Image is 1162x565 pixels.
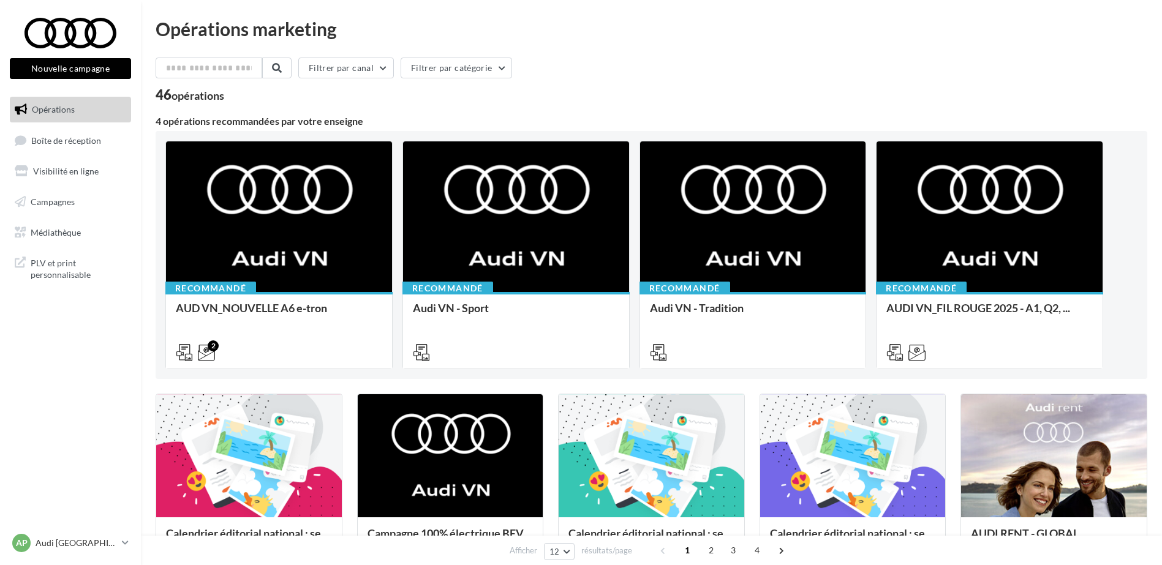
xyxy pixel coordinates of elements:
[747,541,767,560] span: 4
[401,58,512,78] button: Filtrer par catégorie
[7,97,134,122] a: Opérations
[10,531,131,555] a: AP Audi [GEOGRAPHIC_DATA] 16
[208,340,219,351] div: 2
[165,282,256,295] div: Recommandé
[31,135,101,145] span: Boîte de réception
[36,537,117,549] p: Audi [GEOGRAPHIC_DATA] 16
[581,545,632,556] span: résultats/page
[7,127,134,154] a: Boîte de réception
[176,301,327,315] span: AUD VN_NOUVELLE A6 e-tron
[639,282,730,295] div: Recommandé
[413,301,489,315] span: Audi VN - Sport
[886,301,1070,315] span: AUDI VN_FIL ROUGE 2025 - A1, Q2, ...
[31,196,75,207] span: Campagnes
[33,166,99,176] span: Visibilité en ligne
[677,541,697,560] span: 1
[7,250,134,286] a: PLV et print personnalisable
[156,116,1147,126] div: 4 opérations recommandées par votre enseigne
[31,226,81,237] span: Médiathèque
[172,90,224,101] div: opérations
[544,543,575,560] button: 12
[7,220,134,245] a: Médiathèque
[402,282,493,295] div: Recommandé
[298,58,394,78] button: Filtrer par canal
[7,159,134,184] a: Visibilité en ligne
[723,541,743,560] span: 3
[10,58,131,79] button: Nouvelle campagne
[31,255,126,281] span: PLV et print personnalisable
[32,104,75,114] span: Opérations
[770,526,932,540] span: Calendrier éditorial national : se...
[701,541,721,560] span: 2
[166,526,328,540] span: Calendrier éditorial national : se...
[510,545,537,556] span: Afficher
[971,526,1079,540] span: AUDI RENT - GLOBAL
[650,301,744,315] span: Audi VN - Tradition
[568,526,731,540] span: Calendrier éditorial national : se...
[549,547,560,556] span: 12
[876,282,967,295] div: Recommandé
[156,20,1147,38] div: Opérations marketing
[156,88,224,102] div: 46
[7,189,134,215] a: Campagnes
[16,537,28,549] span: AP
